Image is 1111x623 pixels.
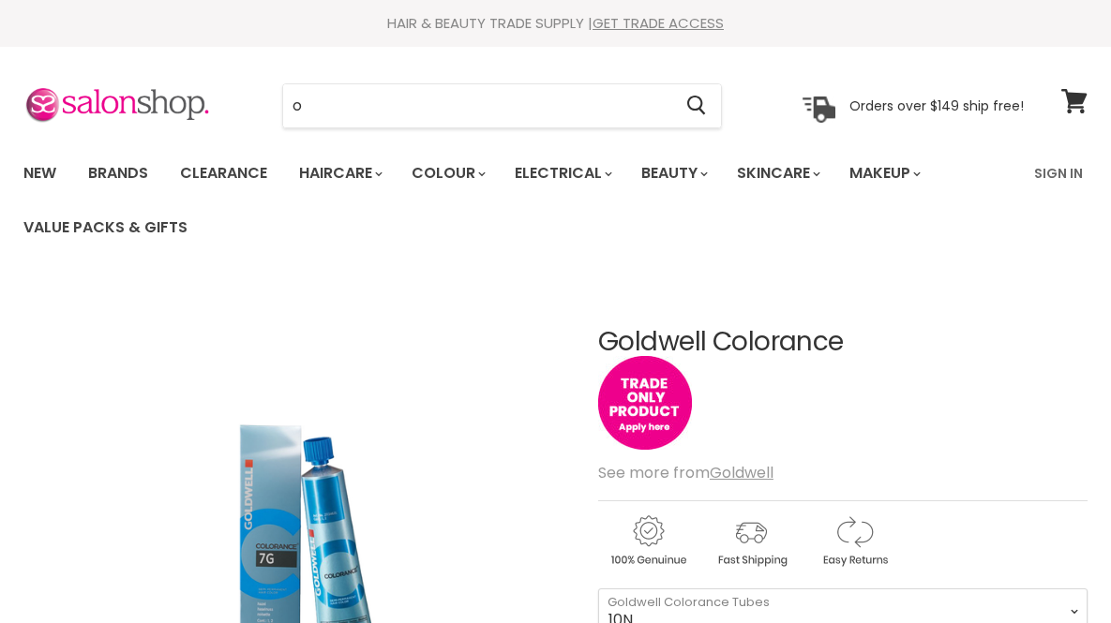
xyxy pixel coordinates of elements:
ul: Main menu [9,146,1023,255]
img: genuine.gif [598,512,698,570]
a: GET TRADE ACCESS [593,13,724,33]
form: Product [282,83,722,128]
a: Colour [398,154,497,193]
a: Sign In [1023,154,1094,193]
button: Search [671,84,721,127]
img: shipping.gif [701,512,801,570]
input: Search [283,84,671,127]
a: Makeup [835,154,932,193]
a: New [9,154,70,193]
a: Clearance [166,154,281,193]
h1: Goldwell Colorance [598,328,1088,357]
a: Beauty [627,154,719,193]
p: Orders over $149 ship free! [849,96,1024,113]
a: Haircare [285,154,394,193]
a: Value Packs & Gifts [9,208,202,247]
a: Skincare [723,154,832,193]
span: See more from [598,462,773,483]
img: tradeonly_small.jpg [598,356,692,450]
a: Goldwell [710,462,773,483]
img: returns.gif [804,512,904,570]
a: Electrical [501,154,623,193]
a: Brands [74,154,162,193]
